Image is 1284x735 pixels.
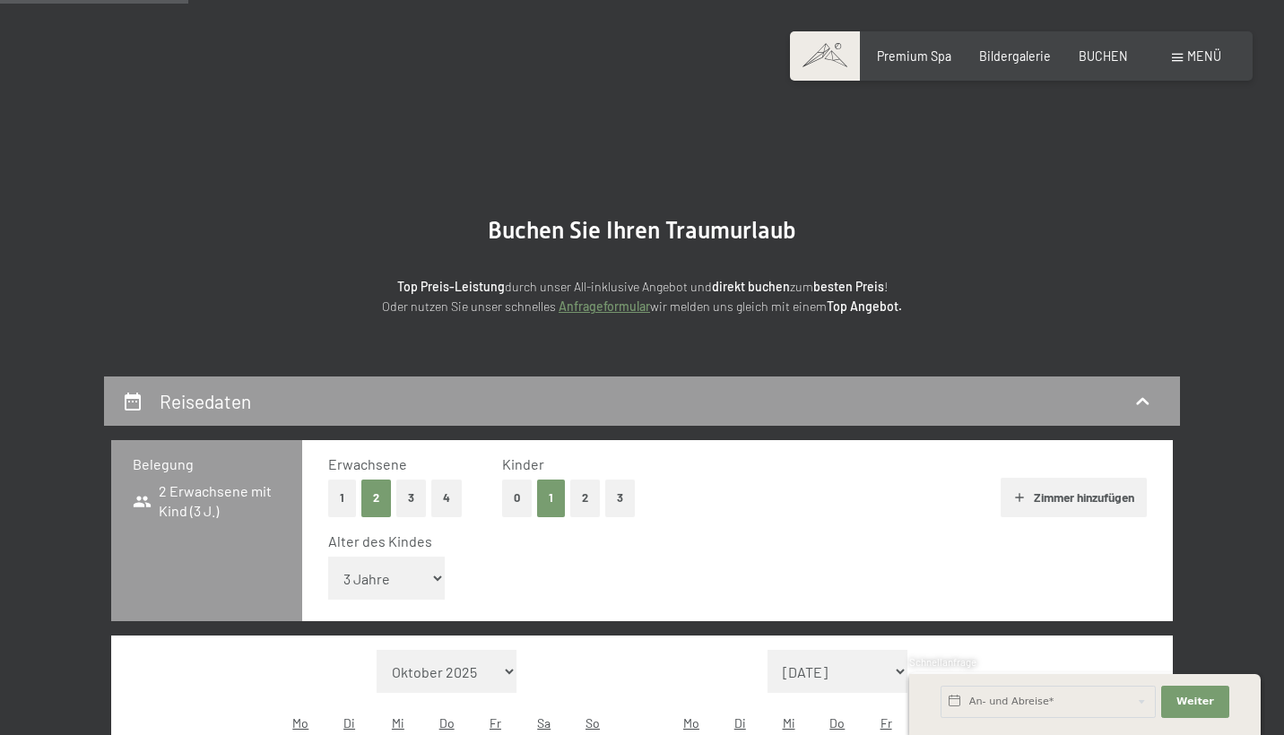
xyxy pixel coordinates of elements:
[490,715,501,731] abbr: Freitag
[909,656,976,668] span: Schnellanfrage
[1161,686,1229,718] button: Weiter
[1176,695,1214,709] span: Weiter
[133,454,281,474] h3: Belegung
[502,455,544,472] span: Kinder
[683,715,699,731] abbr: Montag
[712,279,790,294] strong: direkt buchen
[392,715,404,731] abbr: Mittwoch
[160,390,251,412] h2: Reisedaten
[328,532,1132,551] div: Alter des Kindes
[488,217,796,244] span: Buchen Sie Ihren Traumurlaub
[537,715,551,731] abbr: Samstag
[537,480,565,516] button: 1
[502,480,532,516] button: 0
[292,715,308,731] abbr: Montag
[605,480,635,516] button: 3
[328,455,407,472] span: Erwachsene
[813,279,884,294] strong: besten Preis
[734,715,746,731] abbr: Dienstag
[877,48,951,64] a: Premium Spa
[439,715,455,731] abbr: Donnerstag
[133,481,281,522] span: 2 Erwachsene mit Kind (3 J.)
[431,480,462,516] button: 4
[559,298,650,314] a: Anfrageformular
[397,279,505,294] strong: Top Preis-Leistung
[396,480,426,516] button: 3
[328,480,356,516] button: 1
[361,480,391,516] button: 2
[783,715,795,731] abbr: Mittwoch
[1001,478,1147,517] button: Zimmer hinzufügen
[881,715,892,731] abbr: Freitag
[1079,48,1128,64] a: BUCHEN
[247,277,1037,317] p: durch unser All-inklusive Angebot und zum ! Oder nutzen Sie unser schnelles wir melden uns gleich...
[570,480,600,516] button: 2
[586,715,600,731] abbr: Sonntag
[343,715,355,731] abbr: Dienstag
[827,298,902,314] strong: Top Angebot.
[1187,48,1221,64] span: Menü
[979,48,1051,64] a: Bildergalerie
[829,715,845,731] abbr: Donnerstag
